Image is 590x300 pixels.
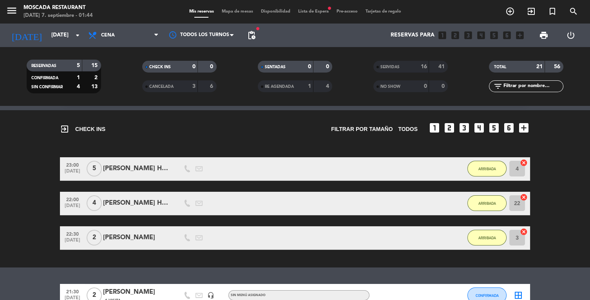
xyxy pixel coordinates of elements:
span: [DATE] [63,169,82,178]
span: CONFIRMADA [31,76,58,80]
span: TOTAL [494,65,506,69]
strong: 0 [326,64,331,69]
strong: 0 [423,84,427,89]
strong: 1 [77,75,80,80]
span: Disponibilidad [257,9,294,14]
strong: 5 [77,63,80,68]
strong: 13 [91,84,99,89]
span: Lista de Espera [294,9,333,14]
button: ARRIBADA [467,195,507,211]
i: looks_one [437,30,447,40]
strong: 56 [554,64,562,69]
i: looks_one [428,122,441,134]
span: TODOS [398,125,418,134]
span: print [539,31,548,40]
div: LOG OUT [557,24,585,47]
span: CHECK INS [60,124,105,134]
span: Sin menú asignado [231,294,266,297]
i: exit_to_app [60,124,69,134]
span: [DATE] [63,203,82,212]
i: looks_4 [476,30,486,40]
span: 22:00 [63,195,82,204]
strong: 0 [442,84,446,89]
span: Mis reservas [185,9,218,14]
i: cancel [520,159,528,167]
span: 5 [87,161,102,176]
strong: 3 [192,84,195,89]
i: looks_5 [489,30,499,40]
div: [PERSON_NAME] [103,233,170,243]
div: [PERSON_NAME] HAB 107 Y 108 [103,198,170,208]
i: looks_two [443,122,456,134]
span: ARRIBADA [478,236,496,240]
i: looks_6 [503,122,515,134]
span: Reservas para [391,32,434,38]
strong: 0 [192,64,195,69]
strong: 1 [308,84,311,89]
span: Pre-acceso [333,9,362,14]
i: add_circle_outline [505,7,515,16]
span: ARRIBADA [478,201,496,205]
strong: 6 [210,84,215,89]
span: RESERVADAS [31,64,56,68]
strong: 4 [77,84,80,89]
i: arrow_drop_down [73,31,82,40]
span: Mapa de mesas [218,9,257,14]
div: [PERSON_NAME] [103,287,170,297]
span: SERVIDAS [380,65,400,69]
span: [DATE] [63,238,82,247]
strong: 15 [91,63,99,68]
i: cancel [520,228,528,236]
i: cancel [520,193,528,201]
i: headset_mic [207,292,214,299]
i: add_box [515,30,525,40]
i: looks_4 [473,122,485,134]
span: pending_actions [247,31,256,40]
span: Cena [101,33,115,38]
input: Filtrar por nombre... [502,82,563,91]
strong: 4 [326,84,331,89]
span: CONFIRMADA [476,293,499,298]
i: menu [6,5,18,16]
span: CHECK INS [149,65,171,69]
span: 2 [87,230,102,245]
div: Moscada Restaurant [24,4,93,12]
i: filter_list [493,82,502,91]
i: looks_two [450,30,460,40]
div: [PERSON_NAME] HAB 414 [103,164,170,174]
i: search [569,7,578,16]
span: fiber_manual_record [327,6,332,11]
span: SENTADAS [265,65,286,69]
i: border_all [514,291,523,300]
span: CANCELADA [149,85,174,89]
i: turned_in_not [548,7,557,16]
strong: 41 [438,64,446,69]
i: [DATE] [6,27,47,44]
span: SIN CONFIRMAR [31,85,63,89]
i: looks_5 [488,122,500,134]
i: looks_3 [458,122,471,134]
button: ARRIBADA [467,161,507,176]
i: looks_6 [502,30,512,40]
span: RE AGENDADA [265,85,294,89]
i: power_settings_new [566,31,576,40]
strong: 0 [210,64,215,69]
strong: 21 [536,64,543,69]
button: menu [6,5,18,19]
span: fiber_manual_record [255,26,260,31]
span: Filtrar por tamaño [331,125,393,134]
strong: 16 [420,64,427,69]
span: 21:30 [63,287,82,296]
strong: 0 [308,64,311,69]
i: add_box [518,122,530,134]
span: 23:00 [63,160,82,169]
span: 4 [87,195,102,211]
div: [DATE] 7. septiembre - 01:44 [24,12,93,20]
i: looks_3 [463,30,473,40]
span: 22:30 [63,229,82,238]
i: exit_to_app [527,7,536,16]
span: NO SHOW [380,85,400,89]
strong: 2 [94,75,99,80]
span: Tarjetas de regalo [362,9,405,14]
button: ARRIBADA [467,230,507,245]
